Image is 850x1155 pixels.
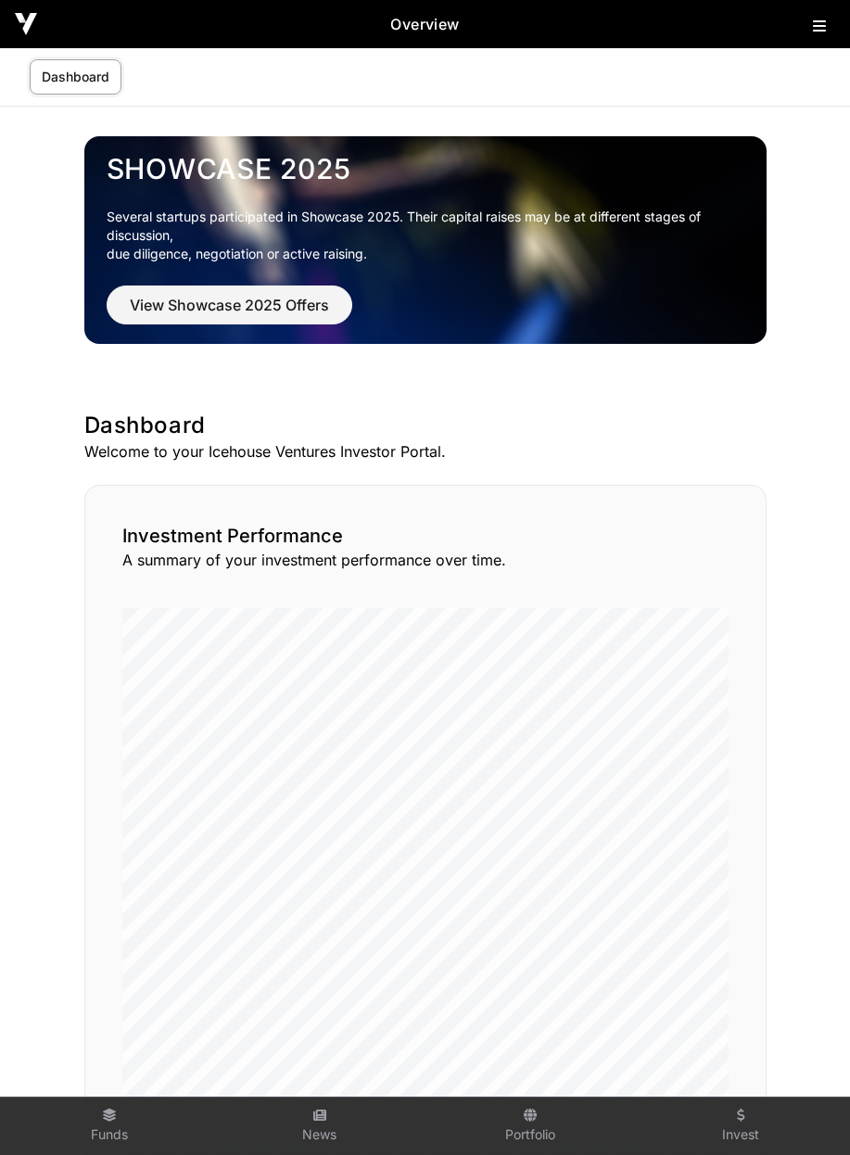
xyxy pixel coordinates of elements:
a: Dashboard [30,59,121,95]
a: Invest [643,1101,839,1151]
a: Portfolio [433,1101,628,1151]
button: View Showcase 2025 Offers [107,286,352,324]
a: News [222,1101,417,1151]
span: View Showcase 2025 Offers [130,294,329,316]
p: A summary of your investment performance over time. [122,549,729,571]
img: Showcase 2025 [84,136,767,344]
h2: Overview [37,13,813,35]
a: View Showcase 2025 Offers [107,304,352,323]
a: Funds [11,1101,207,1151]
h2: Investment Performance [122,523,729,549]
img: Icehouse Ventures Logo [15,13,37,35]
p: Welcome to your Icehouse Ventures Investor Portal. [84,440,767,463]
a: Showcase 2025 [107,152,744,185]
p: Several startups participated in Showcase 2025. Their capital raises may be at different stages o... [107,208,744,263]
h1: Dashboard [84,411,767,440]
